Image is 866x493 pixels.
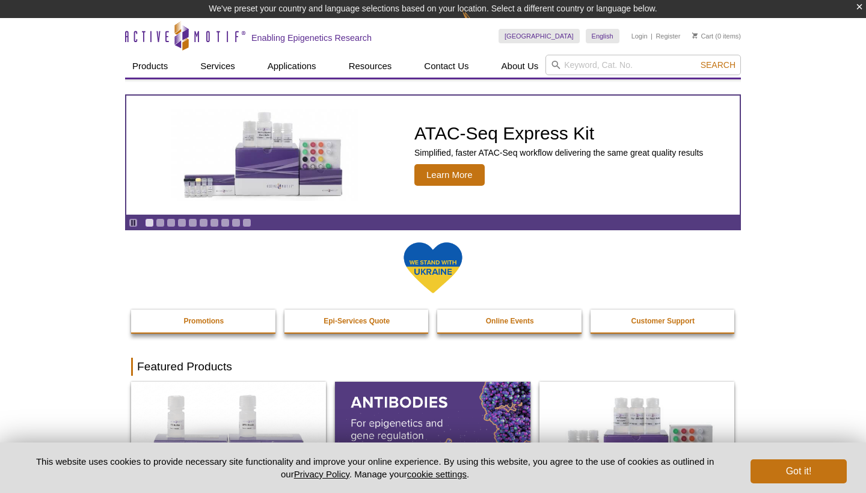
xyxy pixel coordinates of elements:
[165,109,364,201] img: ATAC-Seq Express Kit
[131,358,735,376] h2: Featured Products
[499,29,580,43] a: [GEOGRAPHIC_DATA]
[591,310,736,332] a: Customer Support
[156,218,165,227] a: Go to slide 2
[631,317,695,325] strong: Customer Support
[19,455,731,480] p: This website uses cookies to provide necessary site functionality and improve your online experie...
[692,29,741,43] li: (0 items)
[651,29,653,43] li: |
[167,218,176,227] a: Go to slide 3
[751,459,847,483] button: Got it!
[294,469,349,479] a: Privacy Policy
[126,96,740,215] a: ATAC-Seq Express Kit ATAC-Seq Express Kit Simplified, faster ATAC-Seq workflow delivering the sam...
[284,310,430,332] a: Epi-Services Quote
[701,60,735,70] span: Search
[342,55,399,78] a: Resources
[242,218,251,227] a: Go to slide 10
[545,55,741,75] input: Keyword, Cat. No.
[260,55,324,78] a: Applications
[199,218,208,227] a: Go to slide 6
[131,310,277,332] a: Promotions
[414,124,703,142] h2: ATAC-Seq Express Kit
[414,164,485,186] span: Learn More
[125,55,175,78] a: Products
[145,218,154,227] a: Go to slide 1
[462,9,494,37] img: Change Here
[232,218,241,227] a: Go to slide 9
[692,32,698,38] img: Your Cart
[656,32,680,40] a: Register
[221,218,230,227] a: Go to slide 8
[494,55,546,78] a: About Us
[183,317,224,325] strong: Promotions
[403,241,463,295] img: We Stand With Ukraine
[437,310,583,332] a: Online Events
[324,317,390,325] strong: Epi-Services Quote
[692,32,713,40] a: Cart
[251,32,372,43] h2: Enabling Epigenetics Research
[414,147,703,158] p: Simplified, faster ATAC-Seq workflow delivering the same great quality results
[586,29,619,43] a: English
[126,96,740,215] article: ATAC-Seq Express Kit
[193,55,242,78] a: Services
[631,32,648,40] a: Login
[417,55,476,78] a: Contact Us
[177,218,186,227] a: Go to slide 4
[407,469,467,479] button: cookie settings
[210,218,219,227] a: Go to slide 7
[697,60,739,70] button: Search
[129,218,138,227] a: Toggle autoplay
[188,218,197,227] a: Go to slide 5
[486,317,534,325] strong: Online Events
